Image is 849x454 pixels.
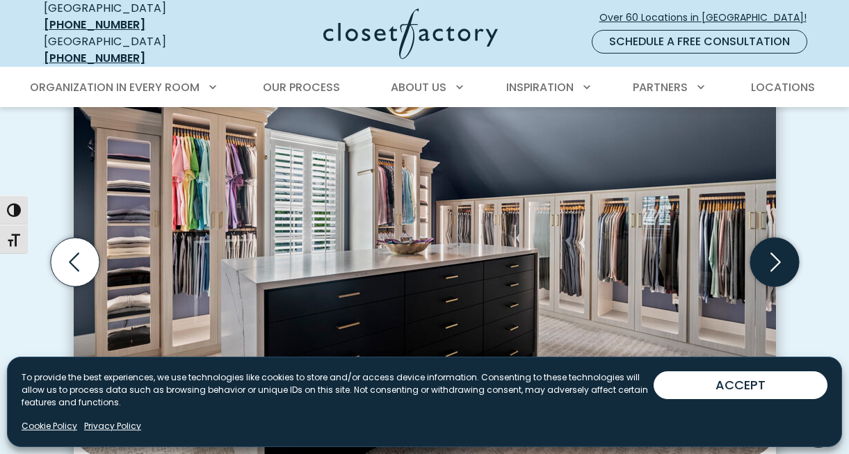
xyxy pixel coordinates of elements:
span: Inspiration [506,79,574,95]
span: About Us [391,79,446,95]
button: Previous slide [45,232,105,292]
a: Schedule a Free Consultation [592,30,807,54]
nav: Primary Menu [20,68,830,107]
a: Cookie Policy [22,420,77,432]
span: Organization in Every Room [30,79,200,95]
img: Closet Factory Logo [323,8,498,59]
button: Next slide [745,232,804,292]
span: Over 60 Locations in [GEOGRAPHIC_DATA]! [599,10,818,25]
a: [PHONE_NUMBER] [44,50,145,66]
a: [PHONE_NUMBER] [44,17,145,33]
a: Privacy Policy [84,420,141,432]
p: To provide the best experiences, we use technologies like cookies to store and/or access device i... [22,371,654,409]
button: ACCEPT [654,371,827,399]
span: Partners [633,79,688,95]
span: Locations [751,79,815,95]
a: Over 60 Locations in [GEOGRAPHIC_DATA]! [599,6,818,30]
span: Our Process [263,79,340,95]
div: [GEOGRAPHIC_DATA] [44,33,214,67]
